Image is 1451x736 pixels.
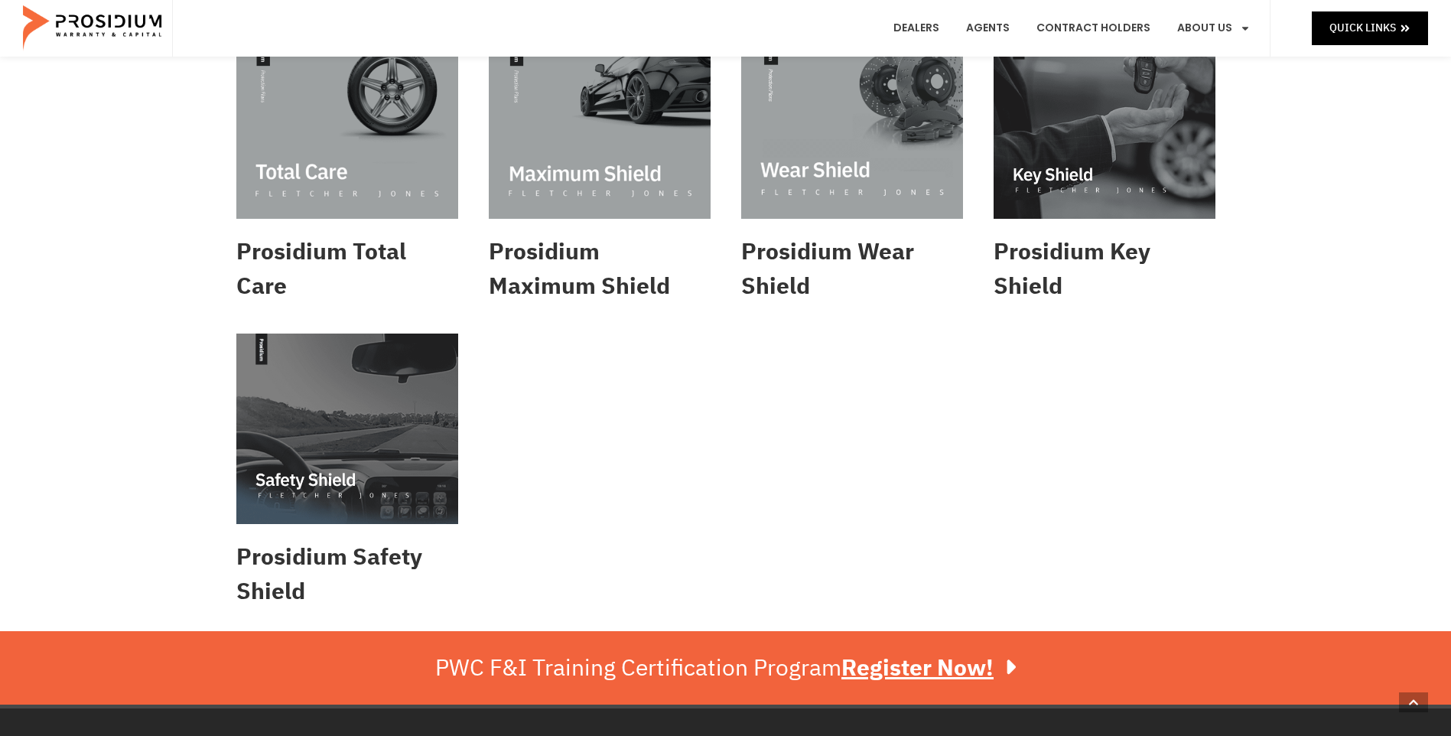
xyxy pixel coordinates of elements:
h2: Prosidium Total Care [236,234,458,303]
span: Quick Links [1329,18,1396,37]
h2: Prosidium Wear Shield [741,234,963,303]
a: Quick Links [1312,11,1428,44]
h2: Prosidium Maximum Shield [489,234,711,303]
h2: Prosidium Key Shield [994,234,1215,303]
u: Register Now! [841,650,994,685]
h2: Prosidium Safety Shield [236,539,458,608]
div: PWC F&I Training Certification Program [435,654,1016,682]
